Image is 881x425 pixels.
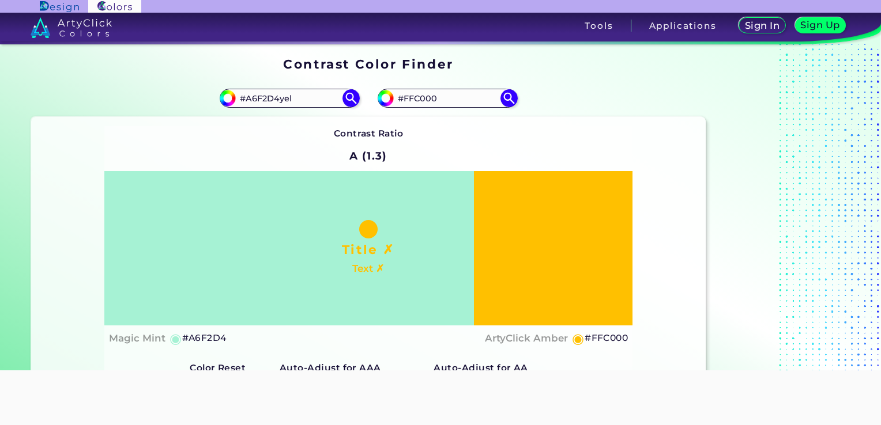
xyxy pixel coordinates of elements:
input: type color 2.. [394,90,501,106]
img: icon search [342,89,360,107]
a: Sign Up [797,18,843,33]
a: Sign In [741,18,784,33]
img: logo_artyclick_colors_white.svg [31,17,112,38]
h1: Contrast Color Finder [283,55,453,73]
iframe: Advertisement [710,53,854,419]
strong: Color Reset [190,362,246,373]
strong: Auto-Adjust for AAA [280,362,381,373]
h4: Text ✗ [352,260,384,277]
img: icon search [500,89,518,107]
h4: ArtyClick Amber [485,330,568,347]
h2: A (1.3) [344,143,392,169]
h1: Title ✗ [342,241,395,258]
img: ArtyClick Design logo [40,1,78,12]
h4: Magic Mint [109,330,165,347]
iframe: Advertisement [231,370,650,422]
h5: Sign In [747,21,778,30]
h5: ◉ [572,332,585,346]
strong: Auto-Adjust for AA [434,362,528,373]
h3: Tools [585,21,613,30]
h5: #A6F2D4 [182,331,227,346]
h5: Sign Up [803,21,838,29]
h5: #FFC000 [585,331,628,346]
h5: ◉ [170,332,182,346]
input: type color 1.. [236,90,343,106]
h3: Applications [649,21,717,30]
strong: Contrast Ratio [334,128,404,139]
